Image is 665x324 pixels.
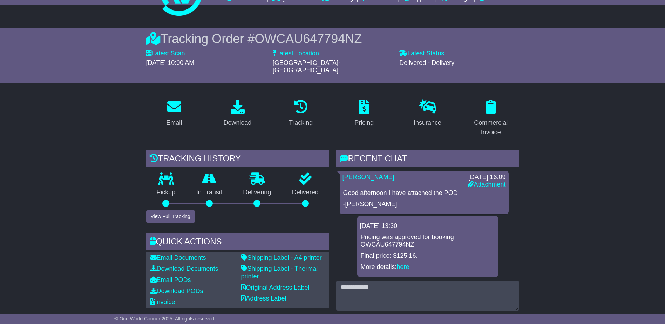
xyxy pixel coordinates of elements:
[241,265,318,280] a: Shipping Label - Thermal printer
[350,97,378,130] a: Pricing
[146,233,329,252] div: Quick Actions
[150,265,218,272] a: Download Documents
[281,189,329,196] p: Delivered
[361,252,495,260] p: Final price: $125.16.
[343,201,505,208] p: -[PERSON_NAME]
[146,150,329,169] div: Tracking history
[360,222,495,230] div: [DATE] 13:30
[255,32,362,46] span: OWCAU647794NZ
[150,288,203,295] a: Download PODs
[409,97,446,130] a: Insurance
[150,254,206,261] a: Email Documents
[336,150,519,169] div: RECENT CHAT
[146,50,185,58] label: Latest Scan
[146,31,519,46] div: Tracking Order #
[273,50,319,58] label: Latest Location
[233,189,282,196] p: Delivering
[146,59,195,66] span: [DATE] 10:00 AM
[186,189,233,196] p: In Transit
[463,97,519,140] a: Commercial Invoice
[289,118,313,128] div: Tracking
[467,118,515,137] div: Commercial Invoice
[361,263,495,271] p: More details: .
[397,263,409,270] a: here
[114,316,216,322] span: © One World Courier 2025. All rights reserved.
[146,189,186,196] p: Pickup
[241,254,322,261] a: Shipping Label - A4 printer
[342,174,394,181] a: [PERSON_NAME]
[361,234,495,249] p: Pricing was approved for booking OWCAU647794NZ.
[150,276,191,283] a: Email PODs
[219,97,256,130] a: Download
[284,97,317,130] a: Tracking
[146,210,195,223] button: View Full Tracking
[399,59,454,66] span: Delivered - Delivery
[223,118,251,128] div: Download
[273,59,340,74] span: [GEOGRAPHIC_DATA]-[GEOGRAPHIC_DATA]
[343,189,505,197] p: Good afternoon I have attached the POD
[162,97,186,130] a: Email
[241,295,286,302] a: Address Label
[399,50,444,58] label: Latest Status
[241,284,310,291] a: Original Address Label
[468,181,505,188] a: Attachment
[414,118,441,128] div: Insurance
[354,118,374,128] div: Pricing
[150,298,175,305] a: Invoice
[468,174,505,181] div: [DATE] 16:09
[166,118,182,128] div: Email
